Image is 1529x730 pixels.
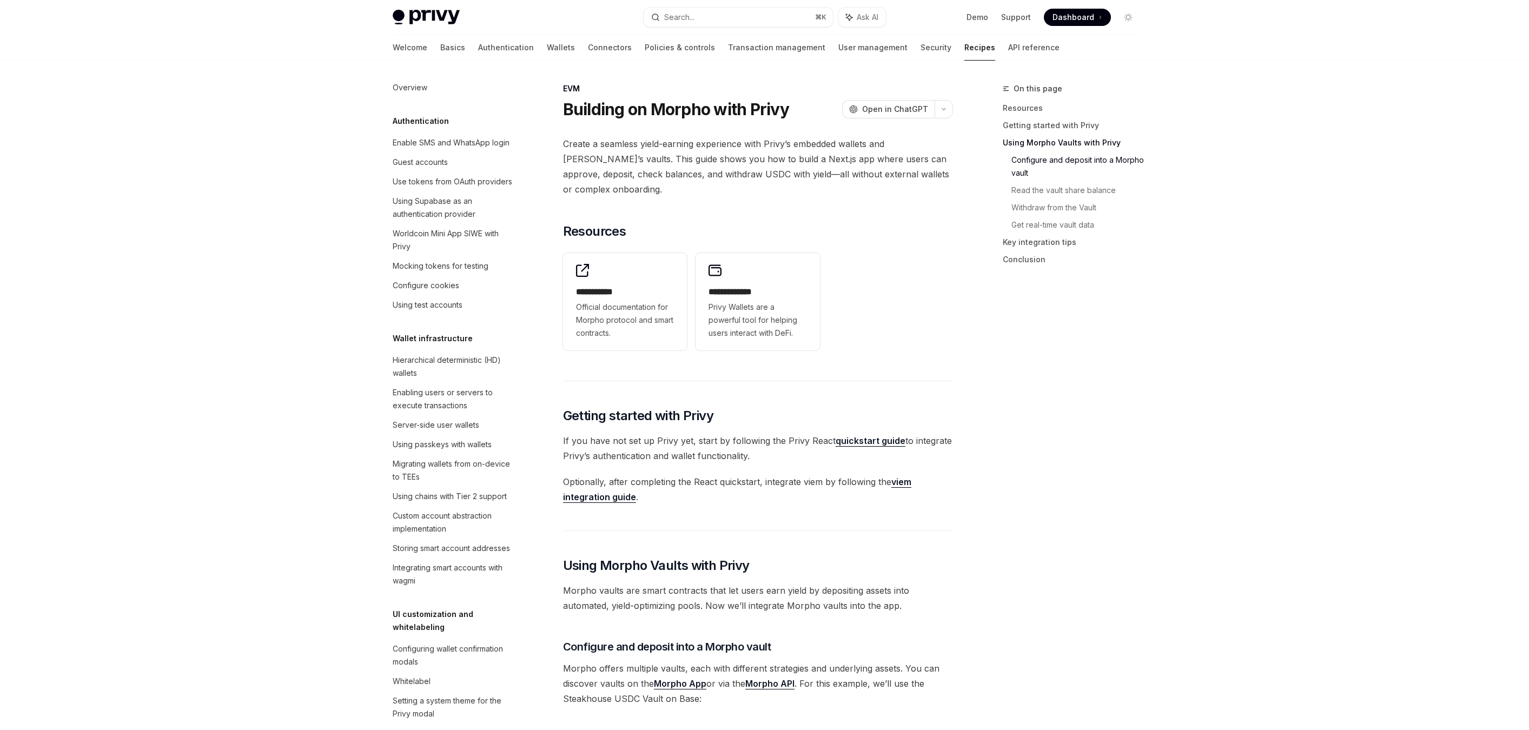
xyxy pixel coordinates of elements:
[563,136,953,197] span: Create a seamless yield-earning experience with Privy’s embedded wallets and [PERSON_NAME]’s vaul...
[393,81,427,94] div: Overview
[1011,199,1146,216] a: Withdraw from the Vault
[588,35,632,61] a: Connectors
[393,260,488,273] div: Mocking tokens for testing
[384,133,522,152] a: Enable SMS and WhatsApp login
[1003,234,1146,251] a: Key integration tips
[393,509,516,535] div: Custom account abstraction implementation
[393,694,516,720] div: Setting a system theme for the Privy modal
[921,35,951,61] a: Security
[393,608,522,634] h5: UI customization and whitelabeling
[728,35,825,61] a: Transaction management
[563,474,953,505] span: Optionally, after completing the React quickstart, integrate viem by following the .
[384,691,522,724] a: Setting a system theme for the Privy modal
[384,224,522,256] a: Worldcoin Mini App SIWE with Privy
[384,295,522,315] a: Using test accounts
[393,195,516,221] div: Using Supabase as an authentication provider
[393,279,459,292] div: Configure cookies
[563,253,687,350] a: **** **** *Official documentation for Morpho protocol and smart contracts.
[393,490,507,503] div: Using chains with Tier 2 support
[393,675,431,688] div: Whitelabel
[384,78,522,97] a: Overview
[696,253,820,350] a: **** **** ***Privy Wallets are a powerful tool for helping users interact with DeFi.
[563,407,713,424] span: Getting started with Privy
[1014,82,1062,95] span: On this page
[1011,182,1146,199] a: Read the vault share balance
[384,172,522,191] a: Use tokens from OAuth providers
[838,8,886,27] button: Ask AI
[1011,151,1146,182] a: Configure and deposit into a Morpho vault
[576,301,674,340] span: Official documentation for Morpho protocol and smart contracts.
[393,542,510,555] div: Storing smart account addresses
[384,558,522,590] a: Integrating smart accounts with wagmi
[745,678,795,689] a: Morpho API
[1053,12,1094,23] span: Dashboard
[842,100,935,118] button: Open in ChatGPT
[393,438,492,451] div: Using passkeys with wallets
[478,35,534,61] a: Authentication
[838,35,908,61] a: User management
[664,11,694,24] div: Search...
[815,13,826,22] span: ⌘ K
[563,583,953,613] span: Morpho vaults are smart contracts that let users earn yield by depositing assets into automated, ...
[384,152,522,172] a: Guest accounts
[836,435,905,447] a: quickstart guide
[1003,251,1146,268] a: Conclusion
[393,35,427,61] a: Welcome
[384,454,522,487] a: Migrating wallets from on-device to TEEs
[563,223,626,240] span: Resources
[393,642,516,668] div: Configuring wallet confirmation modals
[393,136,509,149] div: Enable SMS and WhatsApp login
[857,12,878,23] span: Ask AI
[384,639,522,672] a: Configuring wallet confirmation modals
[384,415,522,435] a: Server-side user wallets
[709,301,807,340] span: Privy Wallets are a powerful tool for helping users interact with DeFi.
[393,332,473,345] h5: Wallet infrastructure
[563,557,750,574] span: Using Morpho Vaults with Privy
[644,8,833,27] button: Search...⌘K
[384,672,522,691] a: Whitelabel
[393,175,512,188] div: Use tokens from OAuth providers
[393,354,516,380] div: Hierarchical deterministic (HD) wallets
[393,386,516,412] div: Enabling users or servers to execute transactions
[384,539,522,558] a: Storing smart account addresses
[862,104,928,115] span: Open in ChatGPT
[393,156,448,169] div: Guest accounts
[964,35,995,61] a: Recipes
[393,227,516,253] div: Worldcoin Mini App SIWE with Privy
[393,115,449,128] h5: Authentication
[563,433,953,463] span: If you have not set up Privy yet, start by following the Privy React to integrate Privy’s authent...
[547,35,575,61] a: Wallets
[393,10,460,25] img: light logo
[1044,9,1111,26] a: Dashboard
[384,350,522,383] a: Hierarchical deterministic (HD) wallets
[1120,9,1137,26] button: Toggle dark mode
[967,12,988,23] a: Demo
[384,276,522,295] a: Configure cookies
[393,298,462,311] div: Using test accounts
[645,35,715,61] a: Policies & controls
[393,457,516,483] div: Migrating wallets from on-device to TEEs
[1008,35,1060,61] a: API reference
[563,639,771,654] span: Configure and deposit into a Morpho vault
[384,435,522,454] a: Using passkeys with wallets
[563,661,953,706] span: Morpho offers multiple vaults, each with different strategies and underlying assets. You can disc...
[384,383,522,415] a: Enabling users or servers to execute transactions
[384,506,522,539] a: Custom account abstraction implementation
[384,191,522,224] a: Using Supabase as an authentication provider
[384,487,522,506] a: Using chains with Tier 2 support
[440,35,465,61] a: Basics
[393,561,516,587] div: Integrating smart accounts with wagmi
[393,419,479,432] div: Server-side user wallets
[563,83,953,94] div: EVM
[1003,134,1146,151] a: Using Morpho Vaults with Privy
[384,256,522,276] a: Mocking tokens for testing
[654,678,706,689] a: Morpho App
[1003,99,1146,117] a: Resources
[1001,12,1031,23] a: Support
[1011,216,1146,234] a: Get real-time vault data
[563,99,789,119] h1: Building on Morpho with Privy
[1003,117,1146,134] a: Getting started with Privy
